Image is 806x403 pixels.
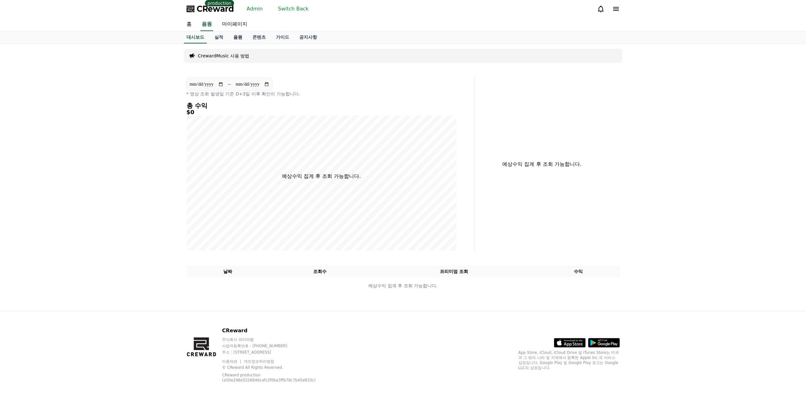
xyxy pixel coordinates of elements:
[197,4,234,14] span: CReward
[228,31,247,43] a: 음원
[209,31,228,43] a: 실적
[187,266,269,277] th: 날짜
[217,18,252,31] a: 마이페이지
[222,373,323,383] p: CReward production (a50e298e5226846cafc2f0ba3ffb78c7b45e833c)
[227,81,232,88] p: ~
[282,172,361,180] p: 예상수익 집계 후 조회 가능합니다.
[271,31,294,43] a: 가이드
[244,359,274,364] a: 개인정보처리방침
[537,266,620,277] th: 수익
[187,283,619,289] p: 예상수익 집계 후 조회 가능합니다.
[200,18,213,31] a: 음원
[187,102,456,109] h4: 총 수익
[247,31,271,43] a: 콘텐츠
[244,4,265,14] a: Admin
[222,365,333,370] p: © CReward All Rights Reserved.
[187,91,456,97] p: * 영상 조회 발생일 기준 D+3일 이후 확인이 가능합니다.
[181,18,197,31] a: 홈
[187,4,234,14] a: CReward
[198,53,250,59] a: CrewardMusic 사용 방법
[269,266,371,277] th: 조회수
[187,109,456,115] h5: $0
[479,160,605,168] p: 예상수익 집계 후 조회 가능합니다.
[276,4,311,14] button: Switch Back
[518,350,620,370] p: App Store, iCloud, iCloud Drive 및 iTunes Store는 미국과 그 밖의 나라 및 지역에서 등록된 Apple Inc.의 서비스 상표입니다. Goo...
[184,31,207,43] a: 대시보드
[222,359,242,364] a: 이용약관
[222,343,333,348] p: 사업자등록번호 : [PHONE_NUMBER]
[371,266,537,277] th: 프리미엄 조회
[222,350,333,355] p: 주소 : [STREET_ADDRESS]
[294,31,322,43] a: 공지사항
[222,337,333,342] p: 주식회사 와이피랩
[222,327,333,335] p: CReward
